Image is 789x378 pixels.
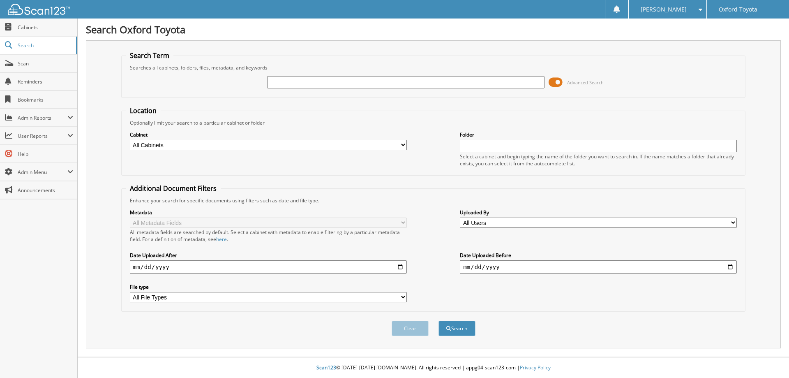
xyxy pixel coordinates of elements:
label: Uploaded By [460,209,737,216]
label: Folder [460,131,737,138]
label: Cabinet [130,131,407,138]
span: Cabinets [18,24,73,31]
legend: Location [126,106,161,115]
label: File type [130,283,407,290]
legend: Additional Document Filters [126,184,221,193]
label: Date Uploaded After [130,252,407,259]
label: Metadata [130,209,407,216]
span: Scan123 [316,364,336,371]
div: Enhance your search for specific documents using filters such as date and file type. [126,197,741,204]
a: here [216,236,227,243]
span: Bookmarks [18,96,73,103]
span: Search [18,42,72,49]
div: Searches all cabinets, folders, files, metadata, and keywords [126,64,741,71]
span: Advanced Search [567,79,604,86]
div: © [DATE]-[DATE] [DOMAIN_NAME]. All rights reserved | appg04-scan123-com | [78,358,789,378]
input: start [130,260,407,274]
label: Date Uploaded Before [460,252,737,259]
span: Help [18,151,73,158]
div: All metadata fields are searched by default. Select a cabinet with metadata to enable filtering b... [130,229,407,243]
span: Admin Reports [18,114,67,121]
span: Oxford Toyota [719,7,757,12]
h1: Search Oxford Toyota [86,23,781,36]
span: User Reports [18,132,67,139]
span: [PERSON_NAME] [641,7,687,12]
input: end [460,260,737,274]
legend: Search Term [126,51,173,60]
button: Clear [392,321,429,336]
span: Announcements [18,187,73,194]
a: Privacy Policy [520,364,551,371]
button: Search [438,321,475,336]
span: Reminders [18,78,73,85]
img: scan123-logo-white.svg [8,4,70,15]
span: Scan [18,60,73,67]
div: Select a cabinet and begin typing the name of the folder you want to search in. If the name match... [460,153,737,167]
div: Optionally limit your search to a particular cabinet or folder [126,119,741,126]
span: Admin Menu [18,169,67,176]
